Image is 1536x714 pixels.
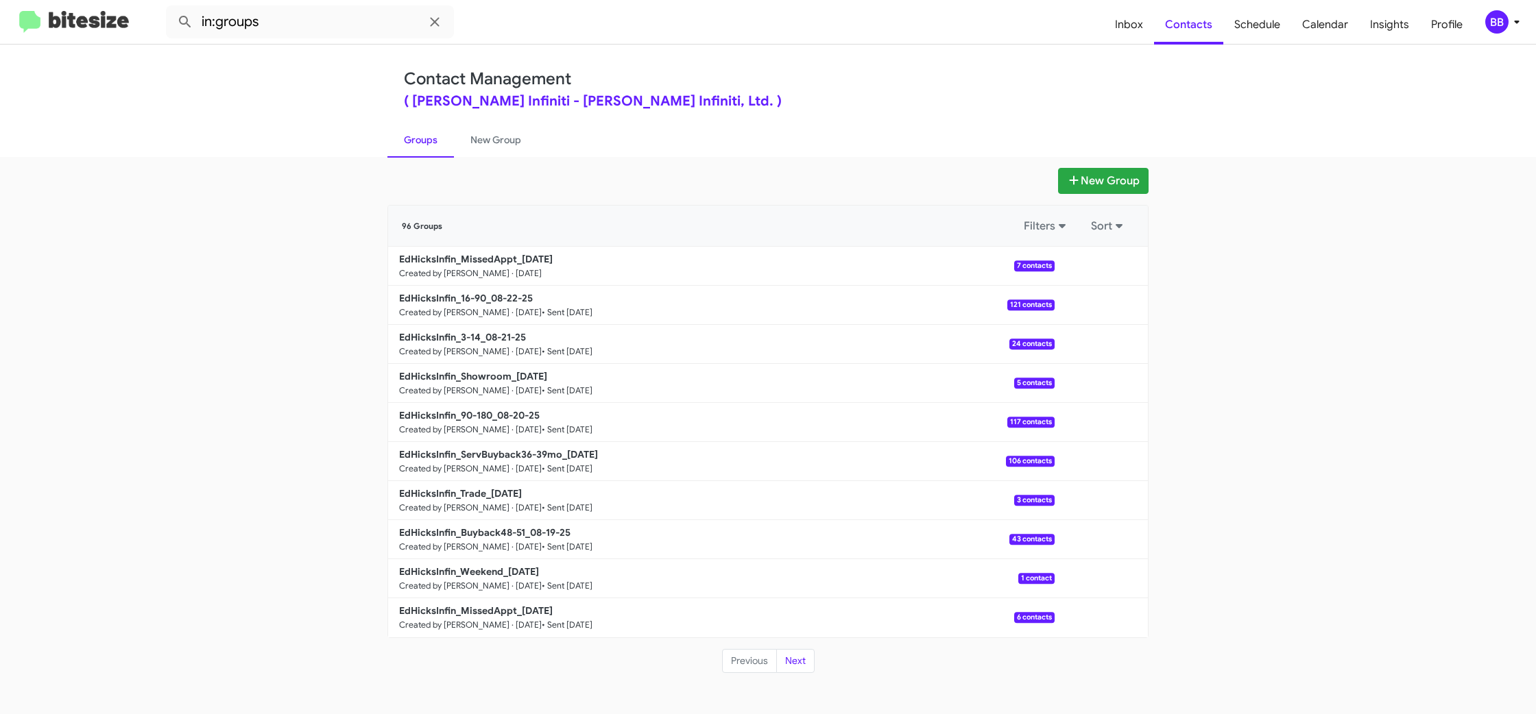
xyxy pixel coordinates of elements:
small: Created by [PERSON_NAME] · [DATE] [399,619,542,630]
a: Calendar [1291,5,1359,45]
small: • Sent [DATE] [542,346,592,357]
small: • Sent [DATE] [542,307,592,318]
div: BB [1485,10,1509,34]
a: EdHicksInfin_MissedAppt_[DATE]Created by [PERSON_NAME] · [DATE]7 contacts [388,247,1055,286]
a: Contact Management [404,69,571,89]
span: 117 contacts [1007,417,1055,428]
a: EdHicksInfin_Showroom_[DATE]Created by [PERSON_NAME] · [DATE]• Sent [DATE]5 contacts [388,364,1055,403]
span: 121 contacts [1007,299,1055,310]
button: Filters [1016,214,1077,238]
small: Created by [PERSON_NAME] · [DATE] [399,580,542,591]
b: EdHicksInfin_Trade_[DATE] [399,487,522,500]
a: EdHicksInfin_3-14_08-21-25Created by [PERSON_NAME] · [DATE]• Sent [DATE]24 contacts [388,325,1055,364]
b: EdHicksInfin_90-180_08-20-25 [399,409,540,421]
small: Created by [PERSON_NAME] · [DATE] [399,502,542,513]
a: Inbox [1104,5,1154,45]
b: EdHicksInfin_16-90_08-22-25 [399,292,533,304]
input: Search [166,5,454,38]
a: Contacts [1154,5,1223,45]
small: Created by [PERSON_NAME] · [DATE] [399,463,542,474]
span: 1 contact [1018,573,1055,584]
a: Profile [1420,5,1474,45]
a: Schedule [1223,5,1291,45]
small: Created by [PERSON_NAME] · [DATE] [399,346,542,357]
button: Sort [1083,214,1134,238]
div: ( [PERSON_NAME] Infiniti - [PERSON_NAME] Infiniti, Ltd. ) [404,95,1132,108]
span: 6 contacts [1014,612,1055,623]
span: 7 contacts [1014,260,1055,271]
button: BB [1474,10,1521,34]
a: EdHicksInfin_Weekend_[DATE]Created by [PERSON_NAME] · [DATE]• Sent [DATE]1 contact [388,559,1055,598]
span: 106 contacts [1006,456,1055,467]
a: EdHicksInfin_Buyback48-51_08-19-25Created by [PERSON_NAME] · [DATE]• Sent [DATE]43 contacts [388,520,1055,559]
small: • Sent [DATE] [542,580,592,591]
small: Created by [PERSON_NAME] · [DATE] [399,541,542,552]
small: • Sent [DATE] [542,385,592,396]
b: EdHicksInfin_ServBuyback36-39mo_[DATE] [399,448,598,460]
span: 24 contacts [1009,338,1055,349]
a: Groups [387,122,454,158]
b: EdHicksInfin_Buyback48-51_08-19-25 [399,526,571,539]
b: EdHicksInfin_Showroom_[DATE] [399,370,547,382]
a: EdHicksInfin_16-90_08-22-25Created by [PERSON_NAME] · [DATE]• Sent [DATE]121 contacts [388,286,1055,325]
small: • Sent [DATE] [542,463,592,474]
b: EdHicksInfin_Weekend_[DATE] [399,565,539,578]
span: 96 Groups [402,221,442,231]
small: • Sent [DATE] [542,502,592,513]
b: EdHicksInfin_MissedAppt_[DATE] [399,604,553,617]
a: EdHicksInfin_90-180_08-20-25Created by [PERSON_NAME] · [DATE]• Sent [DATE]117 contacts [388,403,1055,442]
small: Created by [PERSON_NAME] · [DATE] [399,385,542,396]
button: Next [776,649,815,674]
small: Created by [PERSON_NAME] · [DATE] [399,268,542,279]
a: EdHicksInfin_MissedAppt_[DATE]Created by [PERSON_NAME] · [DATE]• Sent [DATE]6 contacts [388,598,1055,637]
a: Insights [1359,5,1420,45]
a: New Group [454,122,538,158]
a: EdHicksInfin_ServBuyback36-39mo_[DATE]Created by [PERSON_NAME] · [DATE]• Sent [DATE]106 contacts [388,442,1055,481]
a: EdHicksInfin_Trade_[DATE]Created by [PERSON_NAME] · [DATE]• Sent [DATE]3 contacts [388,481,1055,520]
small: • Sent [DATE] [542,424,592,435]
button: New Group [1058,168,1149,194]
span: 43 contacts [1009,534,1055,545]
small: • Sent [DATE] [542,619,592,630]
span: 5 contacts [1014,378,1055,389]
b: EdHicksInfin_3-14_08-21-25 [399,331,526,343]
small: • Sent [DATE] [542,541,592,552]
span: 3 contacts [1014,495,1055,506]
small: Created by [PERSON_NAME] · [DATE] [399,307,542,318]
b: EdHicksInfin_MissedAppt_[DATE] [399,253,553,265]
small: Created by [PERSON_NAME] · [DATE] [399,424,542,435]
